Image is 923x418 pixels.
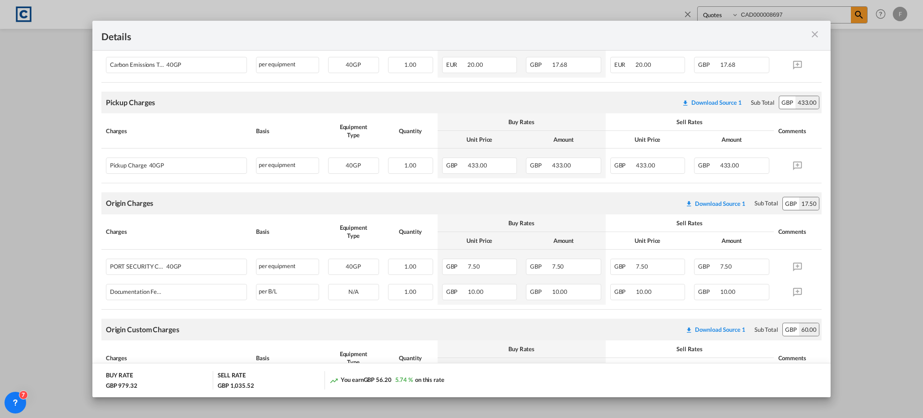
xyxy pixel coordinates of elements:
[695,326,745,333] div: Download Source 1
[388,354,433,362] div: Quantity
[446,61,466,68] span: EUR
[446,288,467,295] span: GBP
[346,61,361,68] span: 40GP
[720,162,739,169] span: 433.00
[698,288,719,295] span: GBP
[164,263,182,270] span: 40GP
[348,288,359,295] span: N/A
[751,98,774,107] div: Sub Total
[606,131,690,149] th: Unit Price
[774,340,822,376] th: Comments
[720,263,732,270] span: 7.50
[442,345,601,353] div: Buy Rates
[799,197,819,210] div: 17.50
[809,29,820,40] md-icon: icon-close m-3 fg-AAA8AD cursor
[328,123,379,139] div: Equipment Type
[783,323,799,336] div: GBP
[754,199,778,207] div: Sub Total
[92,21,831,397] md-dialog: Pickup Door ...
[328,350,379,366] div: Equipment Type
[468,263,480,270] span: 7.50
[635,61,651,68] span: 20.00
[691,99,742,106] div: Download Source 1
[164,61,182,68] span: 40GP
[720,61,736,68] span: 17.68
[468,288,484,295] span: 10.00
[106,371,133,381] div: BUY RATE
[552,288,568,295] span: 10.00
[690,358,773,376] th: Amount
[438,358,521,376] th: Unit Price
[521,232,605,250] th: Amount
[530,61,551,68] span: GBP
[636,263,648,270] span: 7.50
[110,57,210,68] div: Carbon Emissions Trading System Surcharge
[698,263,719,270] span: GBP
[685,326,693,334] md-icon: icon-download
[438,131,521,149] th: Unit Price
[256,158,319,174] div: per equipment
[446,162,467,169] span: GBP
[610,118,769,126] div: Sell Rates
[110,284,210,295] div: Documentation Fee Origin
[388,228,433,236] div: Quantity
[442,219,601,227] div: Buy Rates
[690,131,773,149] th: Amount
[636,162,655,169] span: 433.00
[610,219,769,227] div: Sell Rates
[720,288,736,295] span: 10.00
[404,61,416,68] span: 1.00
[698,162,719,169] span: GBP
[388,127,433,135] div: Quantity
[101,30,750,41] div: Details
[754,325,778,334] div: Sub Total
[530,288,551,295] span: GBP
[328,223,379,240] div: Equipment Type
[468,162,487,169] span: 433.00
[442,118,601,126] div: Buy Rates
[606,358,690,376] th: Unit Price
[682,99,742,106] div: Download original source rate sheet
[779,96,795,109] div: GBP
[681,326,750,333] div: Download original source rate sheet
[346,162,361,169] span: 40GP
[106,228,247,236] div: Charges
[677,99,746,106] div: Download original source rate sheet
[521,131,605,149] th: Amount
[256,354,319,362] div: Basis
[685,326,745,333] div: Download original source rate sheet
[774,113,822,149] th: Comments
[438,232,521,250] th: Unit Price
[446,263,467,270] span: GBP
[783,197,799,210] div: GBP
[682,99,689,107] md-icon: icon-download
[404,263,416,270] span: 1.00
[774,214,822,250] th: Comments
[606,232,690,250] th: Unit Price
[256,127,319,135] div: Basis
[685,200,693,207] md-icon: icon-download
[404,162,416,169] span: 1.00
[256,284,319,300] div: per B/L
[690,232,773,250] th: Amount
[106,354,247,362] div: Charges
[110,259,210,270] div: PORT SECURITY CHARGE
[530,162,551,169] span: GBP
[404,288,416,295] span: 1.00
[364,376,392,383] span: GBP 56.20
[218,381,254,390] div: GBP 1,035.52
[395,376,413,383] span: 5.74 %
[681,195,750,212] button: Download original source rate sheet
[256,57,319,73] div: per equipment
[799,323,819,336] div: 60.00
[681,200,750,207] div: Download original source rate sheet
[795,96,819,109] div: 433.00
[552,263,564,270] span: 7.50
[552,162,571,169] span: 433.00
[329,376,444,385] div: You earn on this rate
[106,381,137,390] div: GBP 979.32
[467,61,483,68] span: 20.00
[106,325,179,334] div: Origin Custom Charges
[106,98,155,107] div: Pickup Charges
[218,371,246,381] div: SELL RATE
